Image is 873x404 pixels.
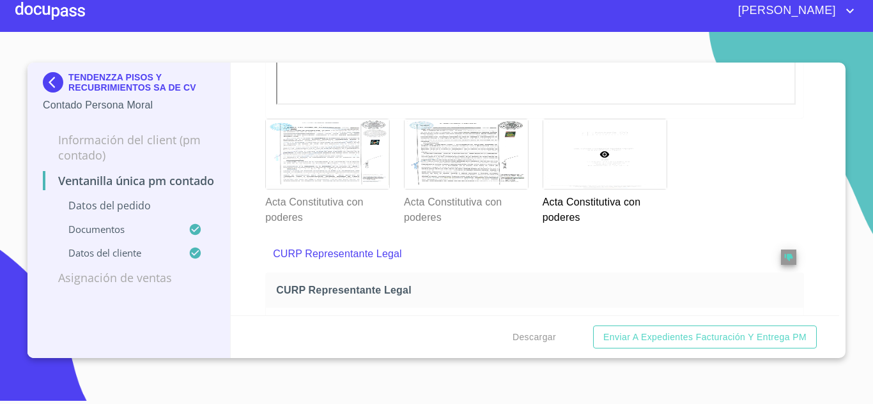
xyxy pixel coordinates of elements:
p: Acta Constitutiva con poderes [404,190,527,225]
p: Contado Persona Moral [43,98,215,113]
p: Asignación de Ventas [43,270,215,285]
button: Descargar [507,325,561,349]
span: Enviar a Expedientes Facturación y Entrega PM [603,329,807,345]
button: account of current user [729,1,858,21]
span: Descargar [513,329,556,345]
p: Ventanilla única PM contado [43,173,215,188]
p: TENDENZZA PISOS Y RECUBRIMIENTOS SA DE CV [68,72,215,93]
img: Acta Constitutiva con poderes [266,119,389,189]
img: Acta Constitutiva con poderes [405,119,528,189]
span: [PERSON_NAME] [729,1,842,21]
p: Información del Client (PM contado) [43,132,215,163]
p: Datos del pedido [43,198,215,213]
img: Docupass spot blue [43,72,68,93]
span: CURP Representante Legal [276,283,798,297]
button: Enviar a Expedientes Facturación y Entrega PM [593,325,817,349]
p: Acta Constitutiva con poderes [543,190,666,225]
div: TENDENZZA PISOS Y RECUBRIMIENTOS SA DE CV [43,72,215,98]
p: Documentos [43,223,189,236]
p: Datos del cliente [43,246,189,259]
p: Acta Constitutiva con poderes [265,190,389,225]
button: reject [781,250,796,265]
p: CURP Representante Legal [273,246,744,262]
